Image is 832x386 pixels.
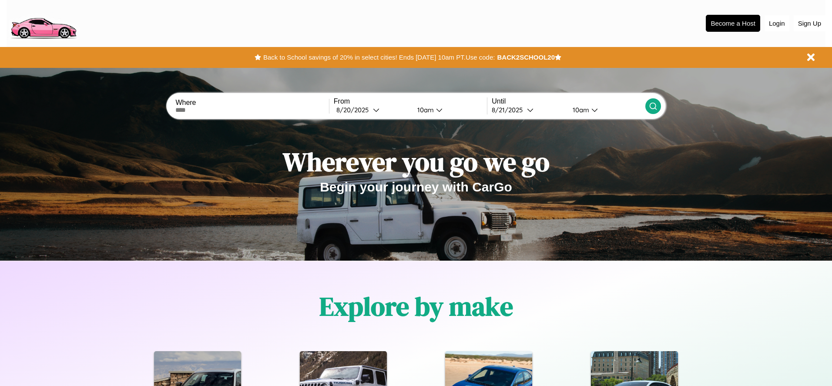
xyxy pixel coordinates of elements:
div: 10am [413,106,436,114]
label: From [334,97,487,105]
button: Login [765,15,789,31]
button: Become a Host [706,15,760,32]
label: Where [175,99,329,107]
div: 8 / 20 / 2025 [336,106,373,114]
img: logo [7,4,80,41]
div: 10am [568,106,591,114]
b: BACK2SCHOOL20 [497,54,555,61]
button: 10am [566,105,645,114]
button: 8/20/2025 [334,105,410,114]
h1: Explore by make [319,289,513,324]
div: 8 / 21 / 2025 [492,106,527,114]
button: Back to School savings of 20% in select cities! Ends [DATE] 10am PT.Use code: [261,51,497,64]
button: Sign Up [794,15,825,31]
label: Until [492,97,645,105]
button: 10am [410,105,487,114]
